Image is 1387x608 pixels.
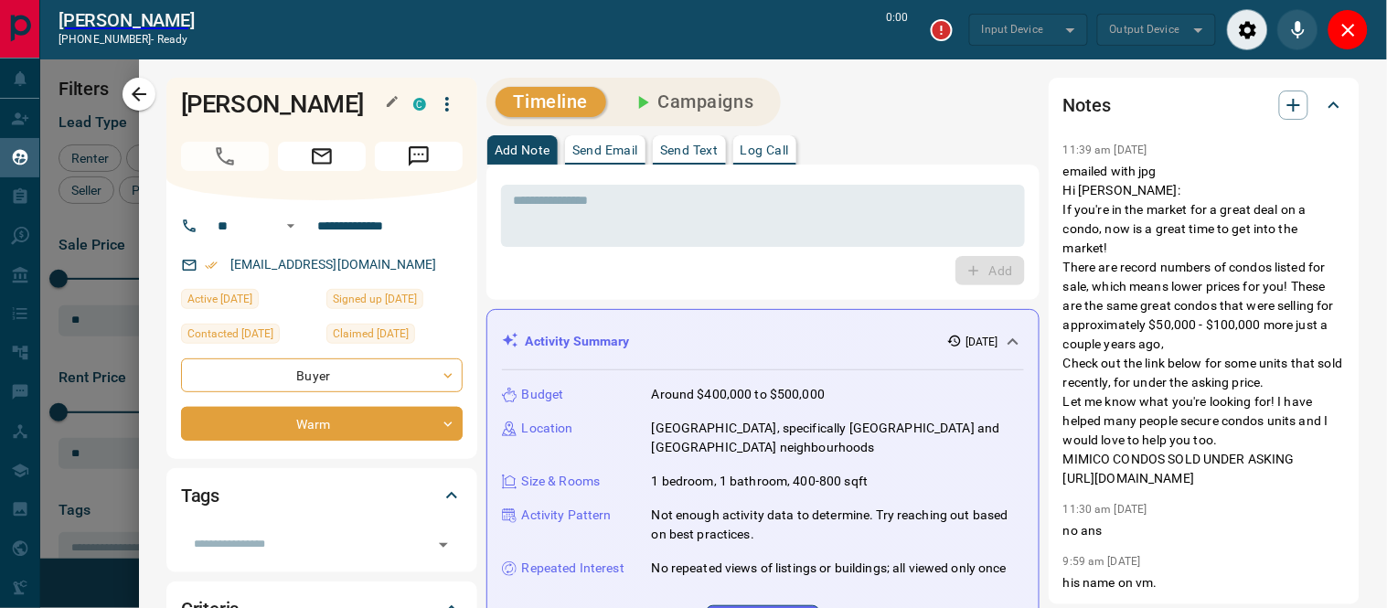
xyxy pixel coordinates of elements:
h2: Notes [1063,91,1111,120]
p: Send Email [572,144,638,156]
p: his name on vm. [1063,573,1345,592]
p: no ans [1063,521,1345,540]
h1: [PERSON_NAME] [181,90,386,119]
p: Repeated Interest [522,559,624,578]
div: Mute [1277,9,1318,50]
p: Not enough activity data to determine. Try reaching out based on best practices. [652,506,1024,544]
p: Size & Rooms [522,472,601,491]
button: Timeline [496,87,607,117]
p: No repeated views of listings or buildings; all viewed only once [652,559,1007,578]
div: Thu Sep 11 2025 [181,289,317,315]
p: Location [522,419,573,438]
p: 0:00 [887,9,909,50]
span: Message [375,142,463,171]
p: emailed with jpg Hi [PERSON_NAME]: If you're in the market for a great deal on a condo, now is a ... [1063,162,1345,488]
p: 1 bedroom, 1 bathroom, 400-800 sqft [652,472,869,491]
div: Buyer [181,358,463,392]
span: Email [278,142,366,171]
svg: Email Verified [205,259,218,272]
p: Log Call [741,144,789,156]
p: 11:39 am [DATE] [1063,144,1147,156]
span: Contacted [DATE] [187,325,273,343]
p: Activity Pattern [522,506,612,525]
div: Close [1328,9,1369,50]
p: Add Note [495,144,550,156]
p: Send Text [660,144,719,156]
p: Activity Summary [526,332,630,351]
a: [EMAIL_ADDRESS][DOMAIN_NAME] [230,257,437,272]
div: Thu Sep 11 2025 [326,289,463,315]
div: Notes [1063,83,1345,127]
div: Tags [181,474,463,517]
div: Warm [181,407,463,441]
button: Open [431,532,456,558]
p: Budget [522,385,564,404]
p: [DATE] [966,334,998,350]
h2: [PERSON_NAME] [59,9,195,31]
div: Sat Sep 13 2025 [326,324,463,349]
div: Mon Sep 15 2025 [181,324,317,349]
span: Claimed [DATE] [333,325,409,343]
span: Signed up [DATE] [333,290,417,308]
span: ready [157,33,188,46]
div: condos.ca [413,98,426,111]
p: [PHONE_NUMBER] - [59,31,195,48]
p: Around $400,000 to $500,000 [652,385,826,404]
button: Open [280,215,302,237]
p: 11:30 am [DATE] [1063,503,1147,516]
span: Call [181,142,269,171]
h2: Tags [181,481,219,510]
span: Active [DATE] [187,290,252,308]
p: [GEOGRAPHIC_DATA], specifically [GEOGRAPHIC_DATA] and [GEOGRAPHIC_DATA] neighbourhoods [652,419,1024,457]
div: Activity Summary[DATE] [502,325,1024,358]
div: Audio Settings [1227,9,1268,50]
p: 9:59 am [DATE] [1063,555,1141,568]
button: Campaigns [613,87,772,117]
